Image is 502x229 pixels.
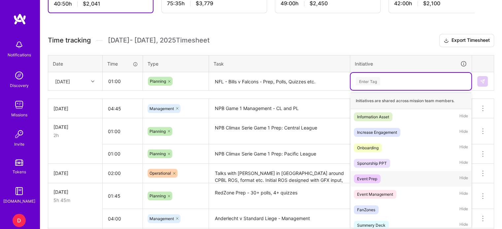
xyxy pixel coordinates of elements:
[459,174,468,183] span: Hide
[210,210,349,228] textarea: Anderlecht v Standard Liege - Management
[439,34,494,47] button: Export Timesheet
[210,164,349,183] textarea: Talks with [PERSON_NAME] in [GEOGRAPHIC_DATA] around CPBL ROS, format etc. Initial ROS designed w...
[53,188,97,195] div: [DATE]
[13,69,26,82] img: discovery
[91,80,94,83] i: icon Chevron
[210,119,349,144] textarea: NPB Climax Serie Game 1 Prep: Central League
[150,79,166,84] span: Planning
[103,210,143,227] input: HH:MM
[13,13,26,25] img: logo
[103,164,143,182] input: HH:MM
[480,79,485,84] img: Submit
[357,129,397,136] div: Increase Engagement
[357,113,389,120] div: Information Asset
[210,73,349,90] textarea: NFL - Bills v Falcons - Prep, Polls, Quizzes etc.
[150,129,166,134] span: Planning
[357,160,387,167] div: Sponorship PPT
[459,112,468,121] span: Hide
[357,144,379,151] div: Onboarding
[13,98,26,111] img: teamwork
[108,36,210,44] span: [DATE] - [DATE] , 2025 Timesheet
[351,93,471,109] div: Initiatives are shared across mission team members.
[356,76,380,86] div: Enter Tag
[8,51,31,58] div: Notifications
[143,55,209,72] th: Type
[15,159,23,166] img: tokens
[103,145,143,162] input: HH:MM
[459,190,468,199] span: Hide
[107,60,138,67] div: Time
[11,214,27,227] a: D
[53,124,97,130] div: [DATE]
[210,100,349,118] textarea: NPB Game 1 Management - CL and PL
[459,143,468,152] span: Hide
[150,216,174,221] span: Management
[210,145,349,163] textarea: NPB Climax Serie Game 1 Prep: Pacific League
[13,128,26,141] img: Invite
[13,185,26,198] img: guide book
[13,168,26,175] div: Tokens
[53,197,97,204] div: 5h 45m
[459,205,468,214] span: Hide
[3,198,35,205] div: [DOMAIN_NAME]
[83,0,100,7] span: $2,041
[150,171,171,176] span: Operational
[210,184,349,209] textarea: RedZone Prep - 30+ polls, 4+ quizzes
[150,151,166,156] span: Planning
[103,100,143,117] input: HH:MM
[150,106,174,111] span: Management
[14,141,24,148] div: Invite
[150,193,166,198] span: Planning
[53,105,97,112] div: [DATE]
[53,170,97,177] div: [DATE]
[13,214,26,227] div: D
[10,82,29,89] div: Discovery
[459,128,468,137] span: Hide
[444,37,449,44] i: icon Download
[357,175,377,182] div: Event Prep
[103,123,143,140] input: HH:MM
[11,111,27,118] div: Missions
[355,60,467,68] div: Initiative
[209,55,350,72] th: Task
[459,159,468,168] span: Hide
[103,187,143,205] input: HH:MM
[54,0,148,7] div: 40:50 h
[53,132,97,139] div: 2h
[48,55,103,72] th: Date
[13,38,26,51] img: bell
[357,222,385,229] div: Summery Deck
[48,36,91,44] span: Time tracking
[103,72,142,90] input: HH:MM
[357,191,393,198] div: Event Management
[55,78,70,85] div: [DATE]
[357,206,375,213] div: FanZones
